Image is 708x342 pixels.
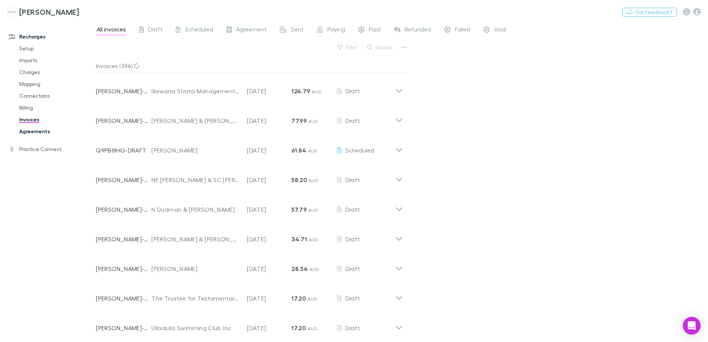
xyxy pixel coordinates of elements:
[327,26,345,35] span: Paying
[90,162,409,192] div: [PERSON_NAME]-0069NE [PERSON_NAME] & SC [PERSON_NAME][DATE]58.20 AUDDraft
[247,175,291,184] p: [DATE]
[12,66,100,78] a: Charges
[291,117,307,124] strong: 77.99
[185,26,213,35] span: Scheduled
[291,26,304,35] span: Sent
[247,323,291,332] p: [DATE]
[345,87,360,94] span: Draft
[309,178,319,183] span: AUD
[96,323,151,332] p: [PERSON_NAME]-0507
[12,90,100,102] a: Connections
[151,87,240,95] div: Illawarra Strata Management Pty Ltd
[308,148,318,154] span: AUD
[12,43,100,54] a: Setup
[455,26,470,35] span: Failed
[151,264,240,273] div: [PERSON_NAME]
[236,26,267,35] span: Agreement
[90,73,409,103] div: [PERSON_NAME]-0182Illawarra Strata Management Pty Ltd[DATE]124.79 AUDDraft
[12,114,100,125] a: Invoices
[90,310,409,340] div: [PERSON_NAME]-0507Ulladulla Swimming Club Inc[DATE]17.20 AUDDraft
[683,317,701,335] div: Open Intercom Messenger
[96,205,151,214] p: [PERSON_NAME]-0520
[312,89,322,94] span: AUD
[345,235,360,242] span: Draft
[247,87,291,95] p: [DATE]
[12,54,100,66] a: Imports
[151,235,240,244] div: [PERSON_NAME] & [PERSON_NAME]
[291,324,306,332] strong: 17.20
[96,235,151,244] p: [PERSON_NAME]-0059
[12,125,100,137] a: Agreements
[151,323,240,332] div: Ulladulla Swimming Club Inc
[247,205,291,214] p: [DATE]
[12,102,100,114] a: Billing
[90,192,409,221] div: [PERSON_NAME]-0520N Dudman & [PERSON_NAME][DATE]57.79 AUDDraft
[291,265,308,272] strong: 28.34
[291,176,307,184] strong: 58.20
[96,116,151,125] p: [PERSON_NAME]-0517
[151,175,240,184] div: NE [PERSON_NAME] & SC [PERSON_NAME]
[96,264,151,273] p: [PERSON_NAME]-0522
[291,295,306,302] strong: 17.20
[345,265,360,272] span: Draft
[345,117,360,124] span: Draft
[148,26,163,35] span: Draft
[291,206,307,213] strong: 57.79
[97,26,126,35] span: All invoices
[151,205,240,214] div: N Dudman & [PERSON_NAME]
[1,31,100,43] a: Recharges
[309,237,319,242] span: AUD
[345,147,374,154] span: Scheduled
[96,175,151,184] p: [PERSON_NAME]-0069
[247,146,291,155] p: [DATE]
[151,146,240,155] div: [PERSON_NAME]
[3,3,83,21] a: [PERSON_NAME]
[90,133,409,162] div: Q9PB61HG-DRAFT[PERSON_NAME][DATE]61.84 AUDScheduled
[12,78,100,90] a: Mapping
[7,7,16,16] img: Hales Douglass's Logo
[334,43,362,52] button: Filter
[1,143,100,155] a: Practice Connect
[291,87,310,95] strong: 124.79
[308,326,318,331] span: AUD
[622,8,677,17] button: Got Feedback?
[494,26,506,35] span: Void
[90,251,409,281] div: [PERSON_NAME]-0522[PERSON_NAME][DATE]28.34 AUDDraft
[345,176,360,183] span: Draft
[308,207,318,213] span: AUD
[308,118,318,124] span: AUD
[19,7,79,16] h3: [PERSON_NAME]
[363,43,397,52] button: Search
[345,295,360,302] span: Draft
[369,26,380,35] span: Paid
[310,266,320,272] span: AUD
[96,294,151,303] p: [PERSON_NAME]-0333
[90,281,409,310] div: [PERSON_NAME]-0333The Trustee for Testamentary Discretionary Trust for [PERSON_NAME][DATE]17.20 A...
[96,87,151,95] p: [PERSON_NAME]-0182
[151,116,240,125] div: [PERSON_NAME] & [PERSON_NAME]
[247,264,291,273] p: [DATE]
[405,26,431,35] span: Refunded
[247,294,291,303] p: [DATE]
[151,294,240,303] div: The Trustee for Testamentary Discretionary Trust for [PERSON_NAME]
[247,235,291,244] p: [DATE]
[90,103,409,133] div: [PERSON_NAME]-0517[PERSON_NAME] & [PERSON_NAME][DATE]77.99 AUDDraft
[291,235,307,243] strong: 34.71
[345,206,360,213] span: Draft
[291,147,306,154] strong: 61.84
[247,116,291,125] p: [DATE]
[308,296,318,302] span: AUD
[90,221,409,251] div: [PERSON_NAME]-0059[PERSON_NAME] & [PERSON_NAME][DATE]34.71 AUDDraft
[96,146,151,155] p: Q9PB61HG-DRAFT
[345,324,360,331] span: Draft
